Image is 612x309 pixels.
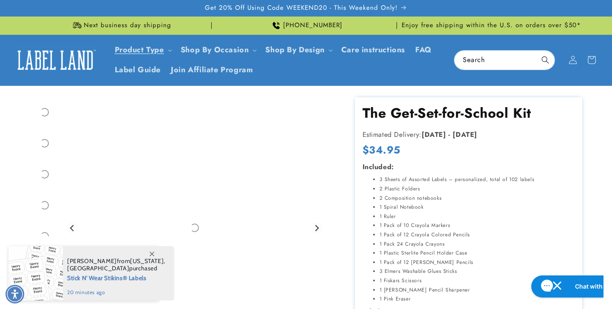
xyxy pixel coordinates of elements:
a: Product Type [115,44,164,55]
li: 1 Pink Eraser [380,295,575,304]
iframe: Gorgias live chat messenger [527,272,603,300]
span: Label Guide [115,65,161,75]
span: Shop By Occasion [181,45,249,55]
a: Shop By Design [265,44,324,55]
strong: [DATE] [453,130,477,139]
span: [PHONE_NUMBER] [283,21,343,30]
span: Enjoy free shipping within the U.S. on orders over $50* [402,21,581,30]
li: 3 Sheets of Assorted Labels – personalized, total of 102 labels [380,175,575,184]
span: Get 20% Off Using Code WEEKEND20 - This Weekend Only! [205,4,398,12]
span: [PERSON_NAME] [67,257,117,265]
span: Join Affiliate Program [171,65,253,75]
span: Stick N' Wear Stikins® Labels [67,272,165,283]
img: Label Land [13,47,98,73]
strong: [DATE] [422,130,446,139]
summary: Product Type [110,40,176,60]
li: 1 Pack of 10 Crayola Markers [380,221,575,230]
li: 1 Fiskars Scissors [380,276,575,286]
li: 1 Pack of 12 [PERSON_NAME] Pencils [380,258,575,267]
div: Accessibility Menu [6,285,24,303]
li: 1 Pack 24 Crayola Crayons [380,240,575,249]
span: FAQ [415,45,432,55]
span: Next business day shipping [84,21,171,30]
span: $34.95 [363,143,401,156]
button: Previous slide [67,222,78,234]
button: Gorgias live chat [4,3,94,25]
div: Go to slide 3 [30,97,59,127]
div: Go to slide 7 [30,221,59,251]
a: Label Guide [110,60,166,80]
span: from , purchased [67,258,165,272]
p: Estimated Delivery: [363,129,575,141]
strong: - [448,130,450,139]
h1: The Get-Set-for-School Kit [363,105,575,122]
li: 1 Ruler [380,212,575,221]
span: 20 minutes ago [67,289,165,296]
a: FAQ [410,40,437,60]
a: Care instructions [336,40,410,60]
li: 1 Spiral Notebook [380,203,575,212]
button: Next slide [311,222,323,234]
span: [GEOGRAPHIC_DATA] [67,264,129,272]
div: Announcement [215,17,397,34]
div: Go to slide 6 [30,190,59,220]
li: 2 Plastic Folders [380,184,575,194]
a: Join Affiliate Program [166,60,258,80]
li: 1 [PERSON_NAME] Pencil Sharpener [380,286,575,295]
li: 3 Elmers Washable Glues Sticks [380,267,575,276]
div: Announcement [30,17,212,34]
div: Go to slide 4 [30,128,59,158]
a: Label Land [10,44,101,77]
h2: Chat with us [48,10,84,18]
div: Announcement [400,17,582,34]
button: Search [536,51,555,69]
summary: Shop By Occasion [176,40,261,60]
li: 1 Plastic Sterlite Pencil Holder Case [380,249,575,258]
div: Go to slide 5 [30,159,59,189]
summary: Shop By Design [260,40,336,60]
span: [US_STATE] [130,257,164,265]
span: Care instructions [341,45,405,55]
li: 1 Pack of 12 Crayola Colored Pencils [380,230,575,240]
li: 2 Composition notebooks [380,194,575,203]
strong: Included: [363,162,394,172]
